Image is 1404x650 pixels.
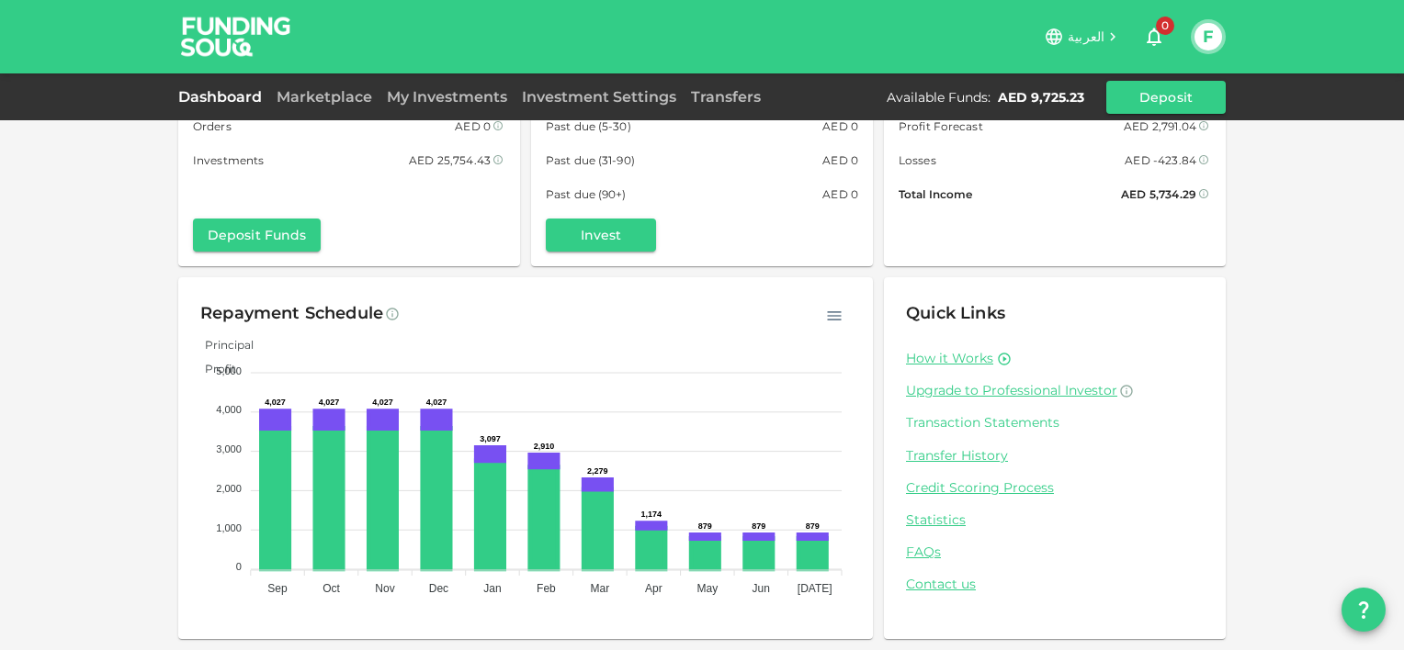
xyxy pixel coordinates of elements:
[1106,81,1226,114] button: Deposit
[998,88,1084,106] div: AED 9,725.23
[236,561,242,572] tspan: 0
[696,582,718,595] tspan: May
[906,544,1204,561] a: FAQs
[1125,151,1196,170] div: AED -423.84
[906,414,1204,431] a: Transaction Statements
[906,303,1005,323] span: Quick Links
[216,443,242,454] tspan: 3,000
[684,88,768,106] a: Transfers
[1195,23,1222,50] button: F
[906,447,1204,465] a: Transfer History
[200,299,383,329] div: Repayment Schedule
[546,219,656,252] button: Invest
[323,582,340,595] tspan: Oct
[191,338,254,352] span: Principal
[379,88,515,106] a: My Investments
[1121,185,1196,204] div: AED 5,734.29
[1068,28,1104,45] span: العربية
[1136,18,1172,55] button: 0
[193,117,232,136] span: Orders
[645,582,662,595] tspan: Apr
[455,117,491,136] div: AED 0
[753,582,770,595] tspan: Jun
[191,362,236,375] span: Profit
[822,151,858,170] div: AED 0
[1156,17,1174,35] span: 0
[887,88,991,106] div: Available Funds :
[409,151,491,170] div: AED 25,754.43
[1342,588,1386,632] button: question
[216,483,242,494] tspan: 2,000
[906,479,1204,497] a: Credit Scoring Process
[375,582,394,595] tspan: Nov
[537,582,556,595] tspan: Feb
[193,219,321,252] button: Deposit Funds
[906,511,1204,529] a: Statistics
[899,151,936,170] span: Losses
[515,88,684,106] a: Investment Settings
[216,522,242,533] tspan: 1,000
[899,117,983,136] span: Profit Forecast
[906,576,1204,593] a: Contact us
[798,582,832,595] tspan: [DATE]
[267,582,288,595] tspan: Sep
[906,350,993,367] a: How it Works
[546,151,635,170] span: Past due (31-90)
[546,185,627,204] span: Past due (90+)
[1124,117,1196,136] div: AED 2,791.04
[178,88,269,106] a: Dashboard
[591,582,610,595] tspan: Mar
[906,382,1204,399] a: Upgrade to Professional Investor
[193,151,264,170] span: Investments
[216,365,242,376] tspan: 5,000
[483,582,501,595] tspan: Jan
[216,404,242,415] tspan: 4,000
[822,117,858,136] div: AED 0
[899,185,972,204] span: Total Income
[269,88,379,106] a: Marketplace
[822,185,858,204] div: AED 0
[906,382,1117,398] span: Upgrade to Professional Investor
[546,117,631,136] span: Past due (5-30)
[429,582,448,595] tspan: Dec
